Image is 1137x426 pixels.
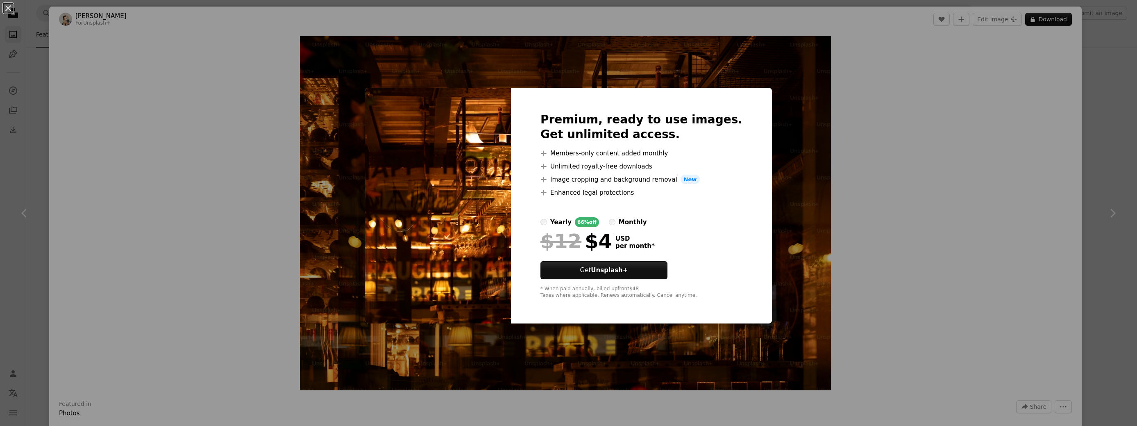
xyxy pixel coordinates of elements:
[681,175,700,185] span: New
[540,261,667,279] button: GetUnsplash+
[540,230,581,252] span: $12
[550,217,572,227] div: yearly
[609,219,615,226] input: monthly
[365,88,511,324] img: premium_photo-1718285552243-85861ac9e179
[615,242,655,250] span: per month *
[540,230,612,252] div: $4
[619,217,647,227] div: monthly
[540,175,742,185] li: Image cropping and background removal
[591,267,628,274] strong: Unsplash+
[540,112,742,142] h2: Premium, ready to use images. Get unlimited access.
[540,148,742,158] li: Members-only content added monthly
[575,217,599,227] div: 66% off
[540,219,547,226] input: yearly66%off
[540,188,742,198] li: Enhanced legal protections
[615,235,655,242] span: USD
[540,162,742,171] li: Unlimited royalty-free downloads
[540,286,742,299] div: * When paid annually, billed upfront $48 Taxes where applicable. Renews automatically. Cancel any...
